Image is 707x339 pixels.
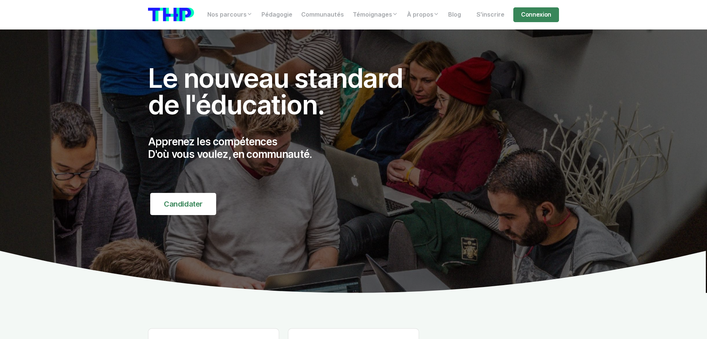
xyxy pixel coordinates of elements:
a: Communautés [297,7,348,22]
img: logo [148,8,194,21]
h1: Le nouveau standard de l'éducation. [148,65,419,118]
p: Apprenez les compétences D'où vous voulez, en communauté. [148,136,419,160]
a: Témoignages [348,7,402,22]
a: À propos [402,7,444,22]
a: Pédagogie [257,7,297,22]
a: S'inscrire [472,7,509,22]
a: Candidater [150,193,216,215]
a: Nos parcours [203,7,257,22]
a: Connexion [513,7,559,22]
a: Blog [444,7,465,22]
